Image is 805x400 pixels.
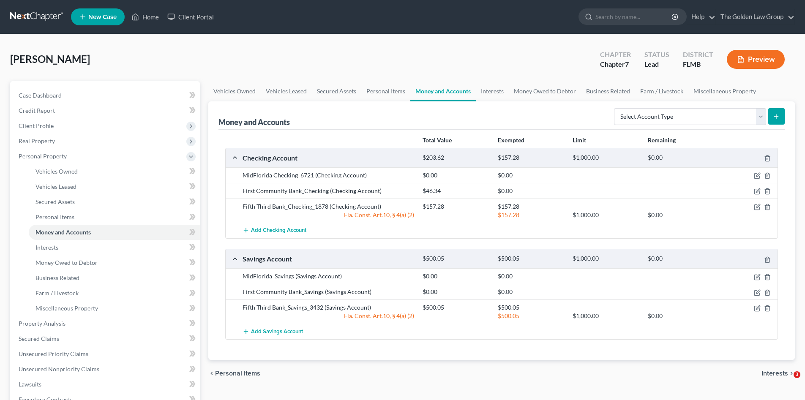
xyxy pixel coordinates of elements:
[19,381,41,388] span: Lawsuits
[476,81,509,101] a: Interests
[208,370,260,377] button: chevron_left Personal Items
[19,107,55,114] span: Credit Report
[238,254,418,263] div: Savings Account
[35,229,91,236] span: Money and Accounts
[127,9,163,24] a: Home
[418,202,493,211] div: $157.28
[35,168,78,175] span: Vehicles Owned
[794,371,800,378] span: 3
[19,335,59,342] span: Secured Claims
[208,370,215,377] i: chevron_left
[251,328,303,335] span: Add Savings Account
[12,88,200,103] a: Case Dashboard
[215,370,260,377] span: Personal Items
[509,81,581,101] a: Money Owed to Debtor
[494,272,568,280] div: $0.00
[261,81,312,101] a: Vehicles Leased
[568,154,643,162] div: $1,000.00
[688,81,761,101] a: Miscellaneous Property
[29,270,200,286] a: Business Related
[595,9,673,24] input: Search by name...
[410,81,476,101] a: Money and Accounts
[494,202,568,211] div: $157.28
[35,244,58,251] span: Interests
[35,289,79,297] span: Farm / Livestock
[761,370,788,377] span: Interests
[238,312,418,320] div: Fla. Const. Art.10, § 4(a) (2)
[494,171,568,180] div: $0.00
[29,164,200,179] a: Vehicles Owned
[494,187,568,195] div: $0.00
[35,305,98,312] span: Miscellaneous Property
[423,136,452,144] strong: Total Value
[494,255,568,263] div: $500.05
[19,350,88,357] span: Unsecured Priority Claims
[568,312,643,320] div: $1,000.00
[238,211,418,219] div: Fla. Const. Art.10, § 4(a) (2)
[12,362,200,377] a: Unsecured Nonpriority Claims
[12,331,200,346] a: Secured Claims
[19,122,54,129] span: Client Profile
[29,255,200,270] a: Money Owed to Debtor
[716,9,794,24] a: The Golden Law Group
[238,202,418,211] div: Fifth Third Bank_Checking_1878 (Checking Account)
[35,198,75,205] span: Secured Assets
[625,60,629,68] span: 7
[10,53,90,65] span: [PERSON_NAME]
[573,136,586,144] strong: Limit
[12,346,200,362] a: Unsecured Priority Claims
[494,312,568,320] div: $500.05
[727,50,785,69] button: Preview
[88,14,117,20] span: New Case
[35,274,79,281] span: Business Related
[494,303,568,312] div: $500.05
[238,303,418,312] div: Fifth Third Bank_Savings_3432 (Savings Account)
[498,136,524,144] strong: Exempted
[218,117,290,127] div: Money and Accounts
[19,92,62,99] span: Case Dashboard
[644,154,718,162] div: $0.00
[12,316,200,331] a: Property Analysis
[494,154,568,162] div: $157.28
[238,272,418,280] div: MidFlorida_Savings (Savings Account)
[29,240,200,255] a: Interests
[19,152,67,160] span: Personal Property
[581,81,635,101] a: Business Related
[238,171,418,180] div: MidFlorida Checking_6721 (Checking Account)
[568,255,643,263] div: $1,000.00
[29,301,200,316] a: Miscellaneous Property
[19,137,55,144] span: Real Property
[600,60,631,69] div: Chapter
[238,153,418,162] div: Checking Account
[12,103,200,118] a: Credit Report
[418,272,493,280] div: $0.00
[788,370,795,377] i: chevron_right
[35,259,98,266] span: Money Owed to Debtor
[29,194,200,210] a: Secured Assets
[29,286,200,301] a: Farm / Livestock
[494,288,568,296] div: $0.00
[312,81,361,101] a: Secured Assets
[648,136,676,144] strong: Remaining
[683,50,713,60] div: District
[644,312,718,320] div: $0.00
[644,211,718,219] div: $0.00
[418,154,493,162] div: $203.62
[600,50,631,60] div: Chapter
[243,324,303,339] button: Add Savings Account
[12,377,200,392] a: Lawsuits
[361,81,410,101] a: Personal Items
[238,187,418,195] div: First Community Bank_Checking (Checking Account)
[35,183,76,190] span: Vehicles Leased
[776,371,797,392] iframe: Intercom live chat
[683,60,713,69] div: FLMB
[29,179,200,194] a: Vehicles Leased
[418,171,493,180] div: $0.00
[687,9,715,24] a: Help
[418,255,493,263] div: $500.05
[35,213,74,220] span: Personal Items
[208,81,261,101] a: Vehicles Owned
[19,320,65,327] span: Property Analysis
[494,211,568,219] div: $157.28
[418,187,493,195] div: $46.34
